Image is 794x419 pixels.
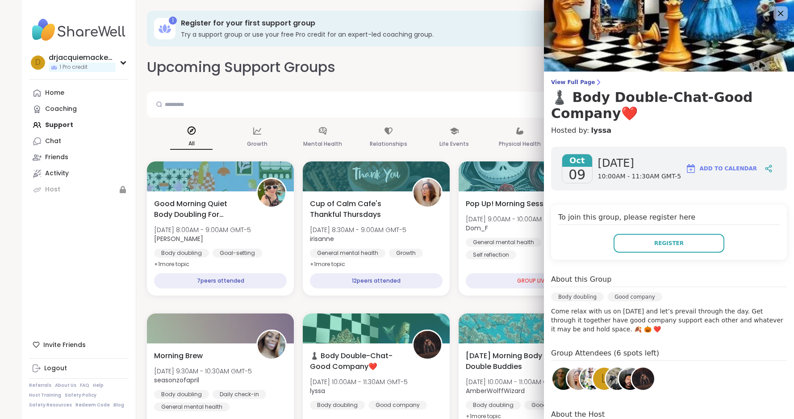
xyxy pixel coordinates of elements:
[310,249,385,258] div: General mental health
[154,199,247,220] span: Good Morning Quiet Body Doubling For Productivity
[44,364,67,373] div: Logout
[29,133,129,149] a: Chat
[439,139,469,149] p: Life Events
[310,273,443,288] div: 12 peers attended
[568,167,585,183] span: 09
[551,292,604,301] div: Body doubling
[524,401,583,410] div: Good company
[681,158,761,179] button: Add to Calendar
[551,89,787,122] h3: ♟️ Body Double-Chat-Good Company❤️
[632,368,654,390] img: lyssa
[169,17,177,25] div: 1
[45,169,69,178] div: Activity
[466,238,541,247] div: General mental health
[592,366,617,391] a: L
[154,376,199,385] b: seasonzofapril
[213,390,266,399] div: Daily check-in
[551,79,787,86] span: View Full Page
[154,234,203,243] b: [PERSON_NAME]
[247,139,267,149] p: Growth
[154,249,209,258] div: Body doubling
[154,390,209,399] div: Body doubling
[29,382,51,389] a: Referrals
[654,239,684,247] span: Register
[258,179,285,207] img: Adrienne_QueenOfTheDawn
[618,366,643,391] a: Rob78_NJ
[466,273,598,288] div: GROUP LIVE
[45,105,77,114] div: Coaching
[310,377,408,386] span: [DATE] 10:00AM - 11:30AM GMT-5
[598,172,681,181] span: 10:00AM - 11:30AM GMT-5
[310,199,402,220] span: Cup of Calm Cafe's Thankful Thursdays
[29,337,129,353] div: Invite Friends
[310,386,325,395] b: lyssa
[59,63,88,71] span: 1 Pro credit
[466,250,516,259] div: Self reflection
[414,179,441,207] img: irisanne
[49,53,116,63] div: drjacquiemackenzie
[29,85,129,101] a: Home
[605,366,630,391] a: Amie89
[170,138,213,150] p: All
[154,225,251,234] span: [DATE] 8:00AM - 9:00AM GMT-5
[700,165,757,173] span: Add to Calendar
[466,215,564,224] span: [DATE] 9:00AM - 10:00AM GMT-5
[181,30,749,39] h3: Try a support group or use your free Pro credit for an expert-led coaching group.
[310,401,365,410] div: Body doubling
[551,307,787,334] p: Come relax with us on [DATE] and let’s prevail through the day. Get through it together have good...
[558,212,780,225] h4: To join this group, please register here
[607,292,662,301] div: Good company
[562,154,592,167] span: Oct
[113,402,124,408] a: Blog
[614,234,724,253] button: Register
[147,57,335,77] h2: Upcoming Support Groups
[389,249,423,258] div: Growth
[466,351,558,372] span: [DATE] Morning Body Double Buddies
[466,199,557,209] span: Pop Up! Morning Session!
[551,79,787,122] a: View Full Page♟️ Body Double-Chat-Good Company❤️
[29,101,129,117] a: Coaching
[370,139,407,149] p: Relationships
[466,401,521,410] div: Body doubling
[45,89,64,97] div: Home
[29,149,129,165] a: Friends
[45,185,60,194] div: Host
[303,139,342,149] p: Mental Health
[154,402,230,411] div: General mental health
[65,392,96,398] a: Safety Policy
[55,382,76,389] a: About Us
[591,125,611,136] a: lyssa
[551,348,787,361] h4: Group Attendees (6 spots left)
[466,386,525,395] b: AmberWolffWizard
[154,367,252,376] span: [DATE] 9:30AM - 10:30AM GMT-5
[551,274,611,285] h4: About this Group
[45,137,61,146] div: Chat
[29,14,129,46] img: ShareWell Nav Logo
[310,351,402,372] span: ♟️ Body Double-Chat-Good Company❤️
[154,273,287,288] div: 7 peers attended
[414,331,441,359] img: lyssa
[552,368,575,390] img: bookstar
[45,153,68,162] div: Friends
[181,18,749,28] h3: Register for your first support group
[258,331,285,359] img: seasonzofapril
[29,392,61,398] a: Host Training
[29,402,72,408] a: Safety Resources
[619,368,641,390] img: Rob78_NJ
[466,224,488,233] b: Dom_F
[685,163,696,174] img: ShareWell Logomark
[29,360,129,377] a: Logout
[567,368,589,390] img: irisanne
[80,382,89,389] a: FAQ
[310,225,406,234] span: [DATE] 8:30AM - 9:00AM GMT-5
[580,368,602,390] img: JollyJessie38
[579,366,604,391] a: JollyJessie38
[93,382,104,389] a: Help
[499,139,541,149] p: Physical Health
[551,125,787,136] h4: Hosted by:
[154,351,203,361] span: Morning Brew
[213,249,262,258] div: Goal-setting
[368,401,427,410] div: Good company
[601,370,608,388] span: L
[566,366,591,391] a: irisanne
